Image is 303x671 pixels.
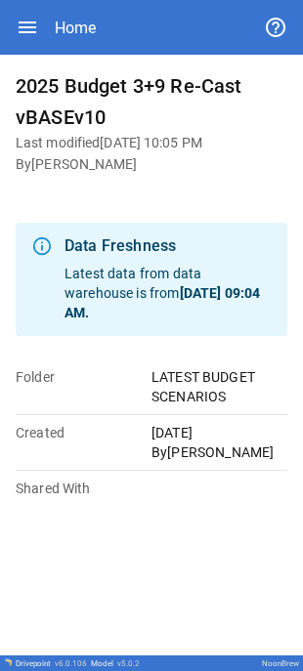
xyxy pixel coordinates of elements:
span: v 6.0.106 [55,659,87,668]
div: NoonBrew [262,659,299,668]
span: v 5.0.2 [117,659,140,668]
img: Drivepoint [4,658,12,666]
div: Home [55,19,96,37]
h6: Last modified [DATE] 10:05 PM [16,133,287,154]
div: Model [91,659,140,668]
h6: 2025 Budget 3+9 Re-Cast vBASEv10 [16,70,287,133]
p: Latest data from data warehouse is from [65,264,272,322]
div: Drivepoint [16,659,87,668]
p: [DATE] [151,423,287,442]
p: Shared With [16,479,151,498]
p: LATEST BUDGET SCENARIOS [151,367,287,406]
h6: By [PERSON_NAME] [16,154,287,176]
p: Created [16,423,151,442]
p: Folder [16,367,151,387]
div: Data Freshness [65,234,272,258]
p: By [PERSON_NAME] [151,442,287,462]
b: [DATE] 09:04 AM . [65,285,260,320]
